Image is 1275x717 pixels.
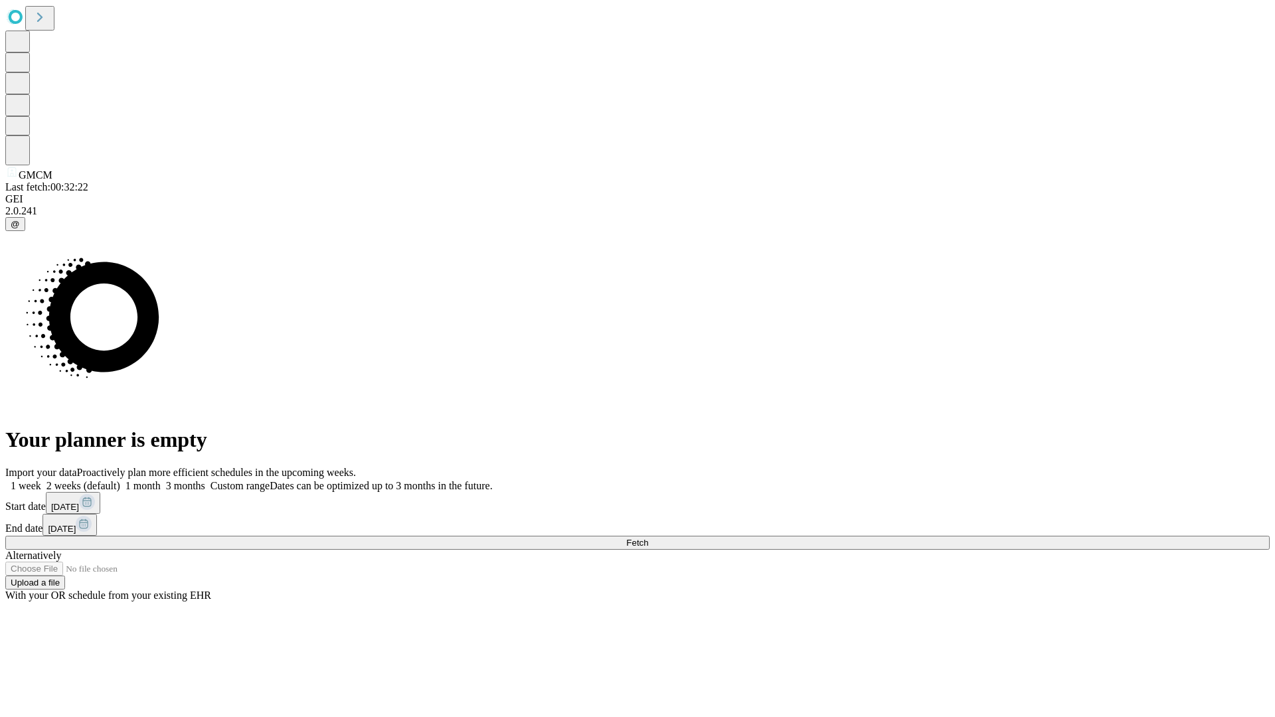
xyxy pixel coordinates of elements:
[5,550,61,561] span: Alternatively
[5,428,1270,452] h1: Your planner is empty
[42,514,97,536] button: [DATE]
[626,538,648,548] span: Fetch
[51,502,79,512] span: [DATE]
[211,480,270,491] span: Custom range
[11,480,41,491] span: 1 week
[5,193,1270,205] div: GEI
[270,480,492,491] span: Dates can be optimized up to 3 months in the future.
[5,536,1270,550] button: Fetch
[46,492,100,514] button: [DATE]
[77,467,356,478] span: Proactively plan more efficient schedules in the upcoming weeks.
[5,576,65,590] button: Upload a file
[19,169,52,181] span: GMCM
[5,467,77,478] span: Import your data
[5,492,1270,514] div: Start date
[46,480,120,491] span: 2 weeks (default)
[48,524,76,534] span: [DATE]
[5,590,211,601] span: With your OR schedule from your existing EHR
[5,181,88,193] span: Last fetch: 00:32:22
[126,480,161,491] span: 1 month
[5,205,1270,217] div: 2.0.241
[11,219,20,229] span: @
[166,480,205,491] span: 3 months
[5,514,1270,536] div: End date
[5,217,25,231] button: @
